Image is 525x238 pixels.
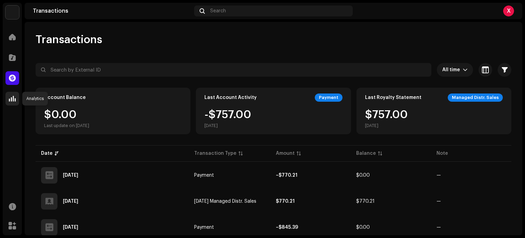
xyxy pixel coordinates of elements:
[44,123,89,128] div: Last update on [DATE]
[194,173,214,178] span: Payment
[448,93,503,102] div: Managed Distr. Sales
[194,150,237,157] div: Transaction Type
[276,225,298,230] strong: –$845.39
[356,225,370,230] span: $0.00
[365,123,408,128] div: [DATE]
[442,63,463,77] span: All time
[356,199,375,204] span: $770.21
[36,33,102,47] span: Transactions
[63,225,78,230] div: Jun 25, 2025
[436,173,441,178] re-a-table-badge: —
[41,150,53,157] div: Date
[210,8,226,14] span: Search
[356,173,370,178] span: $0.00
[503,5,514,16] div: X
[36,63,431,77] input: Search by External ID
[204,123,251,128] div: [DATE]
[463,63,468,77] div: dropdown trigger
[63,199,78,204] div: Jul 17, 2025
[5,5,19,19] img: 33004b37-325d-4a8b-b51f-c12e9b964943
[33,8,191,14] div: Transactions
[276,199,295,204] strong: $770.21
[436,225,441,230] re-a-table-badge: —
[436,199,441,204] re-a-table-badge: —
[194,199,256,204] span: Jul 2025 Managed Distr. Sales
[44,95,86,100] div: Account Balance
[276,173,297,178] strong: –$770.21
[315,93,342,102] div: Payment
[276,150,295,157] div: Amount
[356,150,376,157] div: Balance
[204,95,257,100] div: Last Account Activity
[365,95,421,100] div: Last Royalty Statement
[63,173,78,178] div: Jul 25, 2025
[194,225,214,230] span: Payment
